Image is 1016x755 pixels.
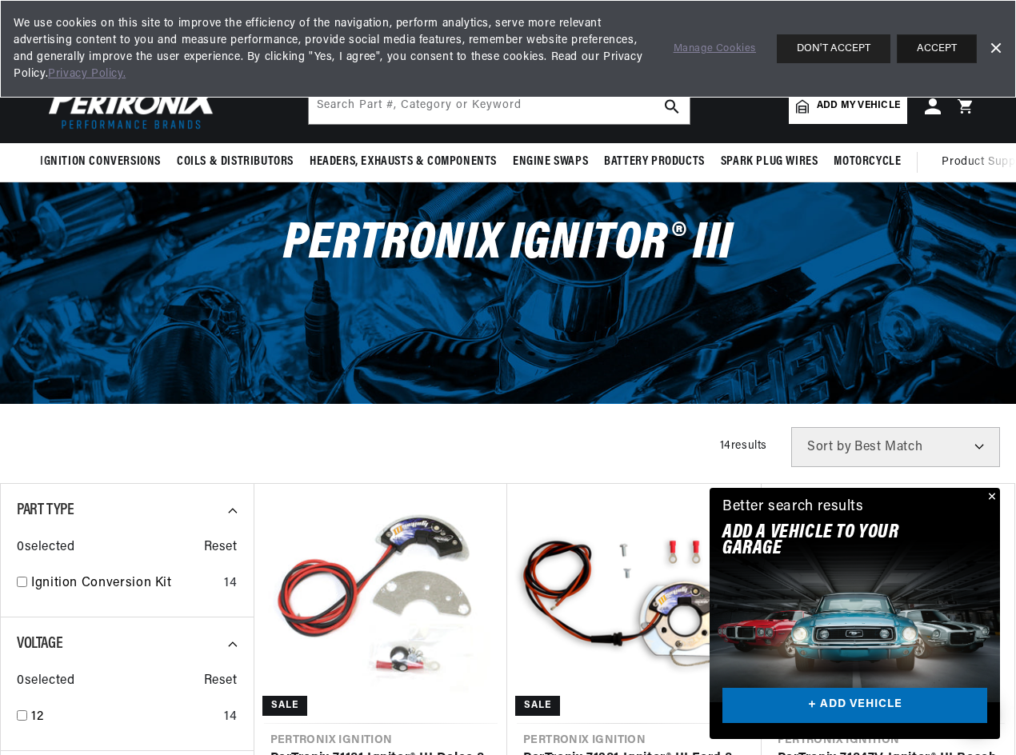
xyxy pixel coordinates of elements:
span: Engine Swaps [513,154,588,170]
div: 14 [224,707,237,728]
summary: Coils & Distributors [169,143,302,181]
summary: Motorcycle [826,143,909,181]
a: Privacy Policy. [48,68,126,80]
span: Battery Products [604,154,705,170]
summary: Battery Products [596,143,713,181]
span: Add my vehicle [817,98,900,114]
span: Part Type [17,502,74,518]
a: + ADD VEHICLE [722,688,987,724]
span: Motorcycle [834,154,901,170]
a: Ignition Conversion Kit [31,573,218,594]
input: Search Part #, Category or Keyword [309,89,690,124]
span: Reset [204,537,238,558]
div: Better search results [722,496,864,519]
a: Add my vehicle [789,89,907,124]
h2: Add A VEHICLE to your garage [722,525,947,557]
span: Headers, Exhausts & Components [310,154,497,170]
span: Spark Plug Wires [721,154,818,170]
span: Coils & Distributors [177,154,294,170]
span: PerTronix Ignitor® III [283,218,733,270]
span: 0 selected [17,537,74,558]
a: 12 [31,707,218,728]
summary: Ignition Conversions [40,143,169,181]
span: Sort by [807,441,851,453]
button: ACCEPT [897,34,977,63]
span: Reset [204,671,238,692]
span: We use cookies on this site to improve the efficiency of the navigation, perform analytics, serve... [14,15,651,82]
a: Manage Cookies [674,41,756,58]
summary: Engine Swaps [505,143,596,181]
span: 0 selected [17,671,74,692]
a: Dismiss Banner [983,37,1007,61]
button: search button [654,89,690,124]
summary: Headers, Exhausts & Components [302,143,505,181]
div: 14 [224,573,237,594]
span: 14 results [720,440,767,452]
img: Pertronix [40,78,224,134]
span: Ignition Conversions [40,154,161,170]
span: Voltage [17,636,62,652]
button: Close [981,488,1000,507]
summary: Spark Plug Wires [713,143,826,181]
select: Sort by [791,427,1000,467]
button: DON'T ACCEPT [777,34,890,63]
